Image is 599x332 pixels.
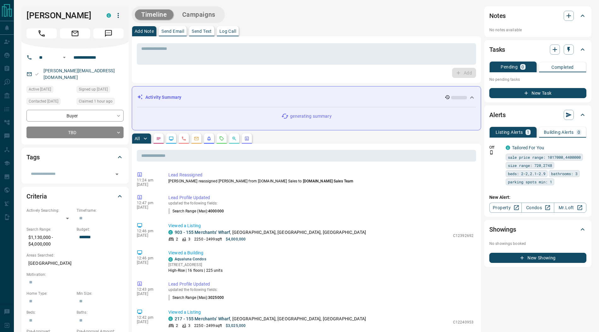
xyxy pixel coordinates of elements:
span: sale price range: 1017000,4400000 [508,154,581,160]
p: generating summary [290,113,331,120]
p: 1 [527,130,529,134]
p: 2 [176,323,178,329]
p: Lead Profile Updated [168,194,474,201]
svg: Listing Alerts [206,136,212,141]
p: $4,000,000 [226,236,246,242]
p: 0 [578,130,580,134]
a: Property [489,203,522,213]
span: beds: 2-2,2.1-2.9 [508,170,545,177]
span: size range: 720,2748 [508,162,552,169]
p: Viewed a Listing [168,222,474,229]
div: Tue Sep 16 2025 [77,98,124,107]
p: Areas Searched: [26,252,124,258]
p: Send Email [161,29,184,33]
div: Criteria [26,189,124,204]
p: Lead Profile Updated [168,281,474,288]
p: Viewed a Listing [168,309,474,316]
p: [DATE] [137,233,159,238]
p: [DATE] [137,182,159,187]
p: New Alert: [489,194,586,201]
p: Baths: [77,310,124,315]
a: Aqualuna Condos [175,257,206,261]
p: Search Range (Max) : [168,295,224,300]
svg: Agent Actions [244,136,249,141]
a: 217 - 155 Merchants' Wharf [175,316,230,321]
button: Open [61,54,68,61]
p: [PERSON_NAME] reassigned [PERSON_NAME] from [DOMAIN_NAME] Sales to [168,178,474,184]
div: Tasks [489,42,586,57]
p: Timeframe: [77,208,124,213]
p: Listing Alerts [496,130,523,134]
div: Notes [489,8,586,23]
h2: Tags [26,152,39,162]
p: Completed [551,65,574,69]
p: Home Type: [26,291,73,296]
p: Min Size: [77,291,124,296]
p: 12:46 pm [137,256,159,260]
p: updated the following fields: [168,288,474,292]
svg: Notes [156,136,161,141]
p: 2250 - 2499 sqft [194,236,222,242]
svg: Calls [181,136,186,141]
div: Sat Sep 13 2025 [26,86,73,95]
p: [DATE] [137,260,159,265]
div: Showings [489,222,586,237]
p: Log Call [219,29,236,33]
a: Condos [521,203,554,213]
p: Budget: [77,227,124,232]
button: Campaigns [176,9,222,20]
button: Open [113,170,121,179]
div: TBD [26,127,124,138]
h2: Showings [489,224,516,234]
p: No showings booked [489,241,586,246]
span: Contacted [DATE] [29,98,58,104]
p: Motivation: [26,272,124,277]
span: Email [60,28,90,39]
a: 903 - 155 Merchants' Wharf [175,230,230,235]
div: condos.ca [168,257,173,262]
span: Call [26,28,57,39]
h2: Notes [489,11,506,21]
p: Send Text [192,29,212,33]
p: No notes available [489,27,586,33]
div: condos.ca [168,317,173,321]
svg: Emails [194,136,199,141]
a: [PERSON_NAME][EMAIL_ADDRESS][DOMAIN_NAME] [44,68,115,80]
a: Mr.Loft [554,203,586,213]
p: 2250 - 2499 sqft [194,323,222,329]
span: 4000000 [208,209,224,213]
h2: Criteria [26,191,47,201]
p: Pending [501,65,518,69]
div: Buyer [26,110,124,122]
div: condos.ca [168,230,173,234]
p: [STREET_ADDRESS] [168,262,223,268]
p: C12240953 [453,319,474,325]
svg: Opportunities [232,136,237,141]
div: Tue Oct 23 2018 [77,86,124,95]
p: [DATE] [137,292,159,296]
p: [DATE] [137,205,159,210]
span: Claimed 1 hour ago [79,98,113,104]
p: [DATE] [137,320,159,324]
p: High-Rise | 16 floors | 225 units [168,268,223,273]
svg: Requests [219,136,224,141]
p: Building Alerts [544,130,574,134]
button: New Showing [489,253,586,263]
p: $1,130,000 - $4,000,000 [26,232,73,249]
p: 11:24 am [137,178,159,182]
p: [GEOGRAPHIC_DATA] [26,258,124,269]
div: Tags [26,150,124,165]
p: , [GEOGRAPHIC_DATA], [GEOGRAPHIC_DATA], [GEOGRAPHIC_DATA] [175,229,366,236]
span: [DOMAIN_NAME] Sales Team [303,179,353,183]
h1: [PERSON_NAME] [26,10,97,21]
a: Tailored For You [512,145,544,150]
p: C12392692 [453,233,474,239]
svg: Email Valid [35,72,39,76]
span: bathrooms: 3 [551,170,578,177]
h2: Tasks [489,44,505,55]
p: 12:43 pm [137,287,159,292]
div: Alerts [489,107,586,122]
span: Active [DATE] [29,86,51,92]
p: Search Range: [26,227,73,232]
p: $3,025,000 [226,323,246,329]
